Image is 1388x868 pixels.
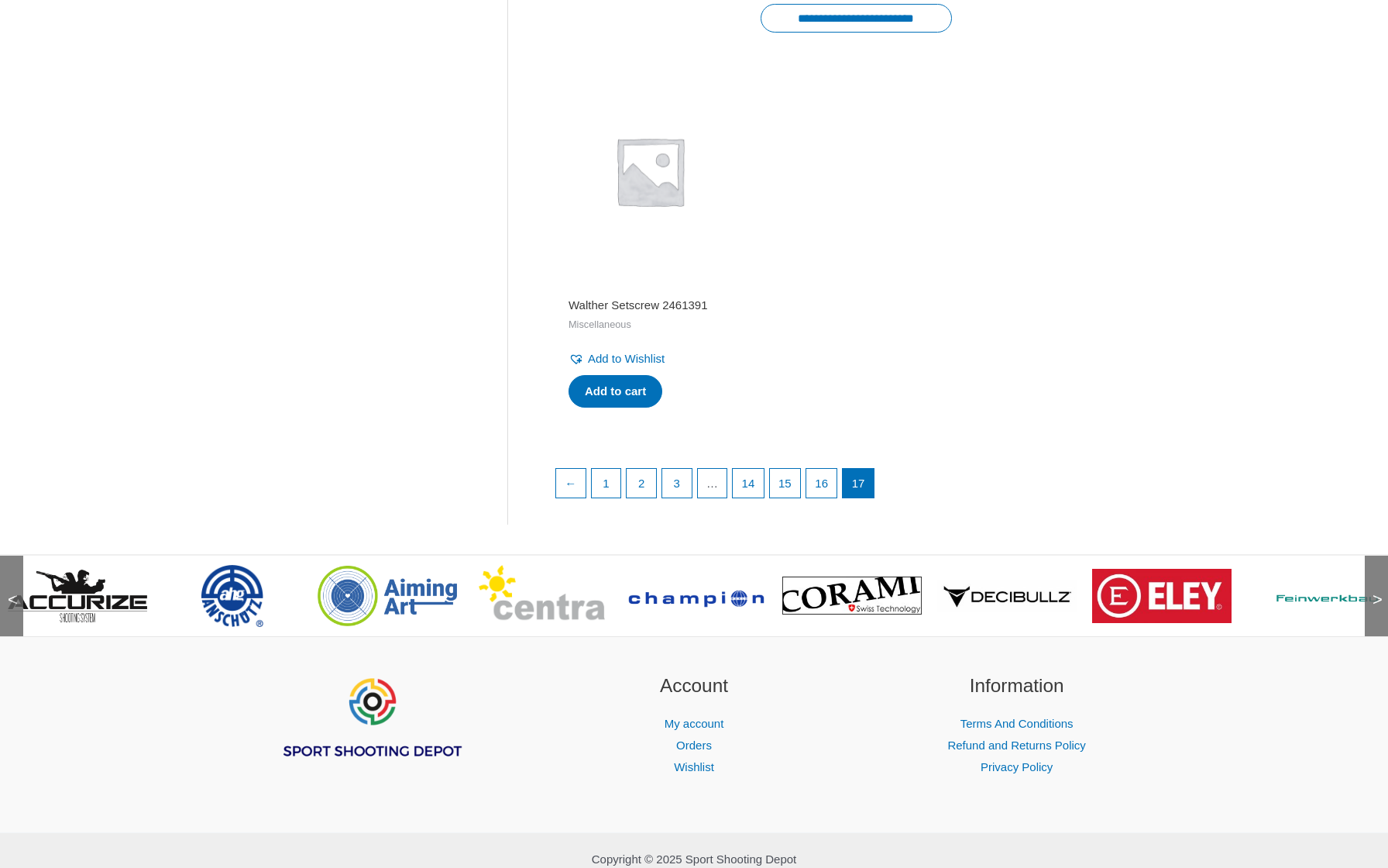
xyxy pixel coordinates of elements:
h2: Account [552,672,837,701]
a: Page 14 [733,469,763,498]
span: … [698,469,727,498]
nav: Information [874,713,1159,778]
img: brand logo [1092,569,1232,623]
a: Page 3 [662,469,692,498]
a: Terms And Conditions [960,717,1074,730]
span: > [1365,577,1380,592]
a: Page 15 [770,469,800,498]
a: Orders [676,739,712,752]
a: Privacy Policy [981,760,1053,773]
h2: Walther Setscrew 2461391 [569,298,731,313]
nav: Product Pagination [555,468,1158,507]
span: Miscellaneous [569,319,731,332]
aside: Footer Widget 3 [874,672,1159,778]
a: My account [665,717,724,730]
iframe: Customer reviews powered by Trustpilot [569,276,731,294]
aside: Footer Widget 1 [229,672,514,797]
h2: Information [874,672,1159,701]
a: Wishlist [674,760,714,773]
aside: Footer Widget 2 [552,672,837,778]
a: Refund and Returns Policy [947,739,1085,752]
img: Placeholder [555,75,745,266]
a: Page 16 [806,469,837,498]
a: ← [556,469,586,498]
nav: Account [552,713,837,778]
a: Page 1 [592,469,621,498]
a: Add to Wishlist [569,348,665,370]
span: Add to Wishlist [588,352,665,365]
a: Add to cart: “Walther Setscrew 2461391” [569,375,662,408]
a: Page 2 [627,469,656,498]
a: Walther Setscrew 2461391 [569,298,731,319]
span: Page 17 [843,469,873,498]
